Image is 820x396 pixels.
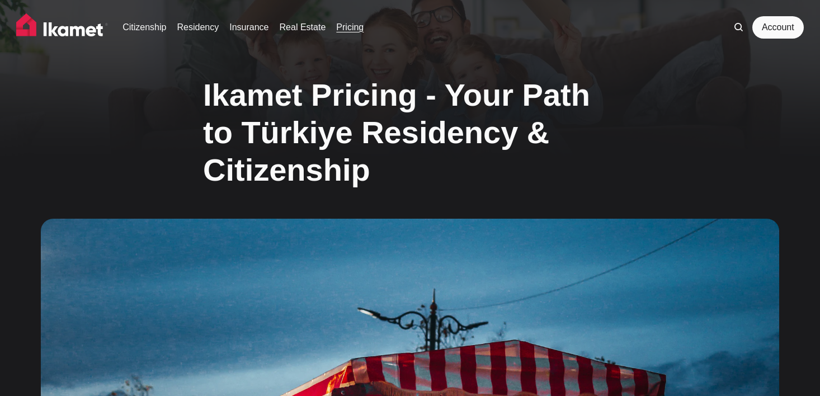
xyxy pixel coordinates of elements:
[122,21,166,34] a: Citizenship
[177,21,219,34] a: Residency
[16,13,108,41] img: Ikamet home
[336,21,364,34] a: Pricing
[280,21,326,34] a: Real Estate
[752,16,804,39] a: Account
[203,76,617,189] h1: Ikamet Pricing - Your Path to Türkiye Residency & Citizenship
[229,21,268,34] a: Insurance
